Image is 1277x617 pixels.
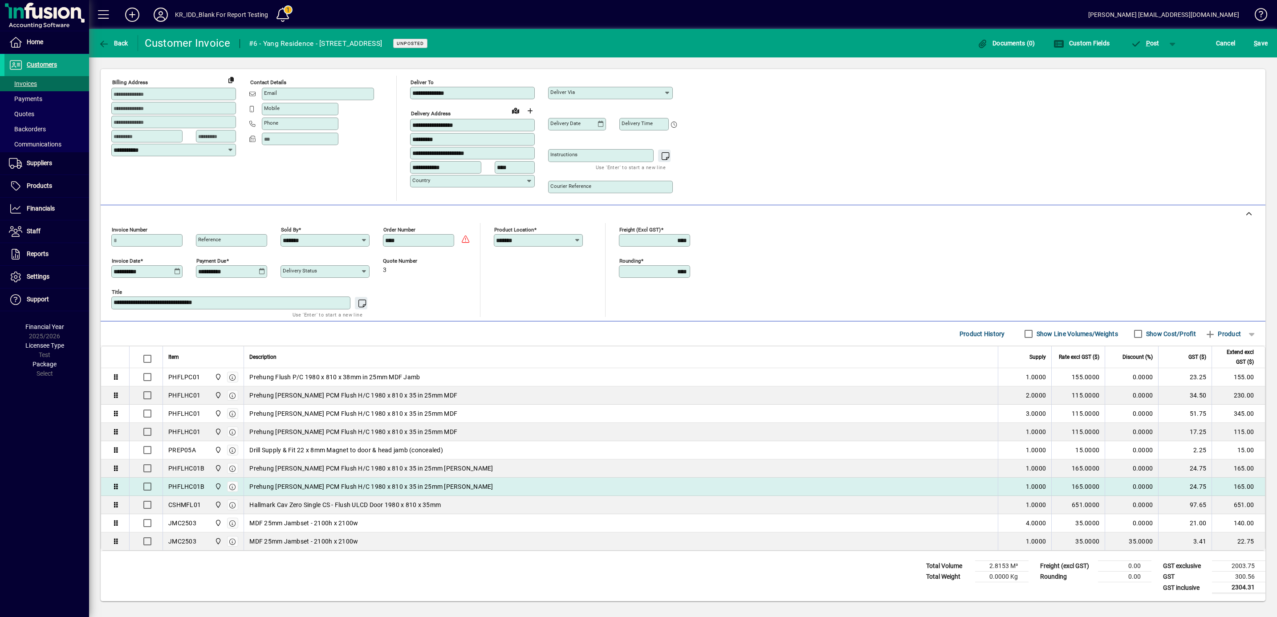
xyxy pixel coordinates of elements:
td: 0.0000 [1105,386,1158,405]
span: 1.0000 [1026,482,1046,491]
span: Quotes [9,110,34,118]
div: CSHMFL01 [168,500,201,509]
mat-label: Title [112,289,122,295]
span: Central [212,445,223,455]
span: Supply [1029,352,1046,362]
div: 165.0000 [1057,482,1099,491]
div: [PERSON_NAME] [EMAIL_ADDRESS][DOMAIN_NAME] [1088,8,1239,22]
span: 4.0000 [1026,519,1046,528]
span: Central [212,518,223,528]
span: Invoices [9,80,37,87]
td: 0.0000 [1105,478,1158,496]
td: GST exclusive [1159,561,1212,572]
div: #6 - Yang Residence - [STREET_ADDRESS] [249,37,382,51]
span: GST ($) [1188,352,1206,362]
mat-label: Product location [494,227,534,233]
span: Prehung [PERSON_NAME] PCM Flush H/C 1980 x 810 x 35 in 25mm MDF [249,409,457,418]
span: 1.0000 [1026,427,1046,436]
span: Description [249,352,277,362]
td: 0.00 [1098,572,1151,582]
span: Staff [27,227,41,235]
div: PHFLPC01 [168,373,200,382]
td: 0.0000 [1105,441,1158,459]
span: Central [212,463,223,473]
td: 0.0000 [1105,459,1158,478]
td: 2304.31 [1212,582,1265,593]
mat-label: Payment due [196,258,226,264]
td: 2.25 [1158,441,1212,459]
app-page-header-button: Back [89,35,138,51]
div: 115.0000 [1057,409,1099,418]
span: ost [1131,40,1159,47]
td: 51.75 [1158,405,1212,423]
span: Home [27,38,43,45]
button: Copy to Delivery address [224,73,238,87]
button: Documents (0) [975,35,1037,51]
a: Reports [4,243,89,265]
div: 35.0000 [1057,537,1099,546]
span: 3 [383,267,386,274]
a: Support [4,288,89,311]
span: Product History [960,327,1005,341]
span: Product [1205,327,1241,341]
mat-label: Invoice number [112,227,147,233]
div: 165.0000 [1057,464,1099,473]
span: S [1254,40,1257,47]
mat-label: Courier Reference [550,183,591,189]
td: 22.75 [1212,532,1265,550]
a: Staff [4,220,89,243]
td: 35.0000 [1105,532,1158,550]
a: Invoices [4,76,89,91]
a: Quotes [4,106,89,122]
span: Support [27,296,49,303]
td: 0.0000 Kg [975,572,1029,582]
span: 2.0000 [1026,391,1046,400]
mat-label: Freight (excl GST) [619,227,661,233]
button: Profile [146,7,175,23]
span: Custom Fields [1053,40,1110,47]
span: 1.0000 [1026,537,1046,546]
span: Central [212,390,223,400]
button: Product History [956,326,1009,342]
td: 140.00 [1212,514,1265,532]
mat-label: Deliver To [411,79,434,85]
span: Drill Supply & Fit 22 x 8mm Magnet to door & head jamb (concealed) [249,446,443,455]
mat-label: Country [412,177,430,183]
span: Back [98,40,128,47]
label: Show Line Volumes/Weights [1035,329,1118,338]
button: Custom Fields [1051,35,1112,51]
mat-label: Deliver via [550,89,575,95]
td: 165.00 [1212,459,1265,478]
mat-label: Order number [383,227,415,233]
mat-hint: Use 'Enter' to start a new line [596,162,666,172]
span: Discount (%) [1122,352,1153,362]
span: Customers [27,61,57,68]
span: Settings [27,273,49,280]
td: 0.0000 [1105,514,1158,532]
span: Licensee Type [25,342,64,349]
span: Hallmark Cav Zero Single CS - Flush ULCD Door 1980 x 810 x 35mm [249,500,441,509]
td: 230.00 [1212,386,1265,405]
span: 3.0000 [1026,409,1046,418]
td: 155.00 [1212,368,1265,386]
td: GST [1159,572,1212,582]
span: Reports [27,250,49,257]
a: Communications [4,137,89,152]
span: Central [212,500,223,510]
mat-label: Delivery time [622,120,653,126]
td: Total Weight [922,572,975,582]
div: 15.0000 [1057,446,1099,455]
td: GST inclusive [1159,582,1212,593]
span: Prehung [PERSON_NAME] PCM Flush H/C 1980 x 810 x 35 in 25mm MDF [249,427,457,436]
span: Financials [27,205,55,212]
mat-label: Sold by [281,227,298,233]
span: Unposted [397,41,424,46]
div: JMC2503 [168,537,196,546]
button: Choose address [523,104,537,118]
a: Settings [4,266,89,288]
div: 651.0000 [1057,500,1099,509]
span: MDF 25mm Jambset - 2100h x 2100w [249,537,358,546]
span: Central [212,409,223,418]
span: Cancel [1216,36,1236,50]
td: 165.00 [1212,478,1265,496]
